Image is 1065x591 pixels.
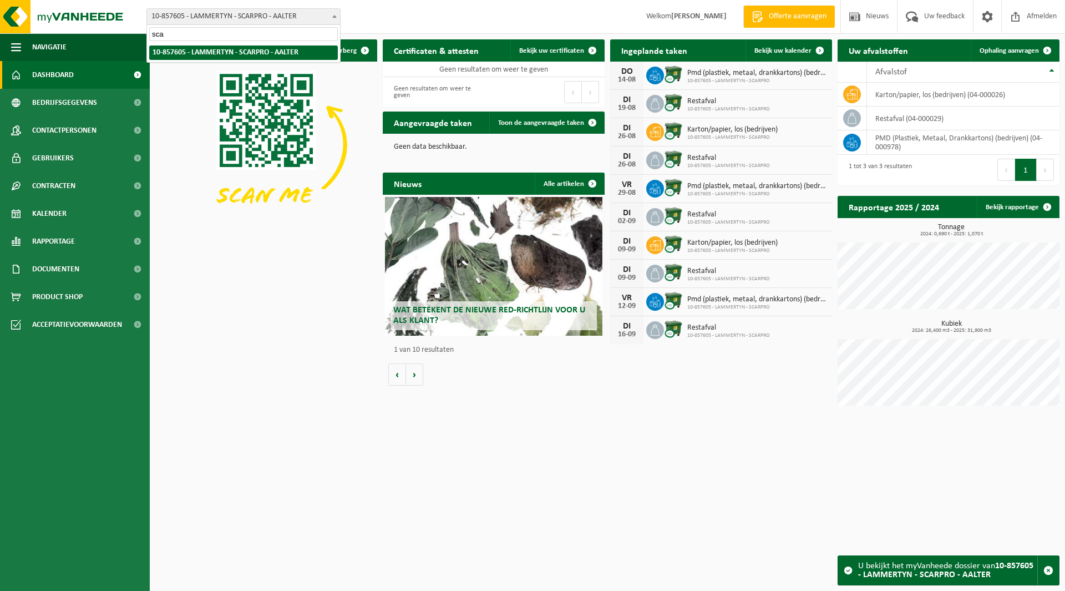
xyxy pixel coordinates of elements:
h2: Uw afvalstoffen [838,39,919,61]
td: Geen resultaten om weer te geven [383,62,605,77]
td: PMD (Plastiek, Metaal, Drankkartons) (bedrijven) (04-000978) [867,130,1059,155]
img: WB-1100-CU [664,178,683,197]
td: restafval (04-000029) [867,107,1059,130]
button: Previous [997,159,1015,181]
span: 10-857605 - LAMMERTYN - SCARPRO [687,219,770,226]
span: Contactpersonen [32,117,97,144]
span: Rapportage [32,228,75,255]
a: Bekijk uw kalender [745,39,831,62]
a: Toon de aangevraagde taken [489,112,603,134]
div: 09-09 [616,246,638,254]
span: Bedrijfsgegevens [32,89,97,117]
div: DI [616,152,638,161]
p: Geen data beschikbaar. [394,143,594,151]
img: WB-1100-CU [664,263,683,282]
div: 1 tot 3 van 3 resultaten [843,158,912,182]
h2: Rapportage 2025 / 2024 [838,196,950,218]
img: WB-1100-CU [664,150,683,169]
a: Bekijk rapportage [977,196,1058,218]
span: Acceptatievoorwaarden [32,311,122,339]
a: Bekijk uw certificaten [510,39,603,62]
div: Geen resultaten om weer te geven [388,80,488,104]
td: karton/papier, los (bedrijven) (04-000026) [867,83,1059,107]
div: VR [616,180,638,189]
img: WB-1100-CU [664,65,683,84]
span: Gebruikers [32,144,74,172]
button: Previous [564,81,582,103]
h2: Nieuws [383,173,433,194]
img: WB-1100-CU [664,291,683,310]
span: Restafval [687,154,770,163]
span: Afvalstof [875,68,907,77]
img: WB-1100-CU [664,320,683,339]
span: Contracten [32,172,75,200]
div: 19-08 [616,104,638,112]
span: Restafval [687,210,770,219]
button: 1 [1015,159,1037,181]
span: Restafval [687,324,770,332]
button: Next [582,81,599,103]
h2: Certificaten & attesten [383,39,490,61]
div: 16-09 [616,331,638,339]
span: Pmd (plastiek, metaal, drankkartons) (bedrijven) [687,69,826,78]
span: Documenten [32,255,79,283]
div: 26-08 [616,161,638,169]
span: Pmd (plastiek, metaal, drankkartons) (bedrijven) [687,182,826,191]
h2: Aangevraagde taken [383,112,483,133]
div: 14-08 [616,76,638,84]
span: Wat betekent de nieuwe RED-richtlijn voor u als klant? [393,306,585,325]
img: WB-1100-CU [664,93,683,112]
span: Dashboard [32,61,74,89]
a: Wat betekent de nieuwe RED-richtlijn voor u als klant? [385,197,602,336]
span: Navigatie [32,33,67,61]
div: 09-09 [616,274,638,282]
img: WB-1100-CU [664,206,683,225]
div: 12-09 [616,302,638,310]
span: 10-857605 - LAMMERTYN - SCARPRO [687,163,770,169]
div: VR [616,294,638,302]
button: Next [1037,159,1054,181]
span: Bekijk uw kalender [754,47,812,54]
a: Ophaling aanvragen [971,39,1058,62]
span: 2024: 26,400 m3 - 2025: 31,900 m3 [843,328,1059,334]
div: DI [616,322,638,331]
div: 02-09 [616,218,638,225]
li: 10-857605 - LAMMERTYN - SCARPRO - AALTER [149,46,338,60]
span: 10-857605 - LAMMERTYN - SCARPRO [687,304,826,311]
div: DI [616,95,638,104]
span: 10-857605 - LAMMERTYN - SCARPRO [687,191,826,198]
button: Verberg [323,39,376,62]
span: 10-857605 - LAMMERTYN - SCARPRO [687,276,770,282]
span: Karton/papier, los (bedrijven) [687,125,778,134]
strong: [PERSON_NAME] [671,12,727,21]
span: Pmd (plastiek, metaal, drankkartons) (bedrijven) [687,295,826,304]
span: Restafval [687,267,770,276]
div: DO [616,67,638,76]
button: Vorige [388,363,406,386]
span: Bekijk uw certificaten [519,47,584,54]
img: WB-1100-CU [664,122,683,140]
h3: Tonnage [843,224,1059,237]
img: WB-1100-CU [664,235,683,254]
img: Download de VHEPlus App [155,62,377,228]
span: 10-857605 - LAMMERTYN - SCARPRO [687,78,826,84]
div: U bekijkt het myVanheede dossier van [858,556,1037,585]
span: 10-857605 - LAMMERTYN - SCARPRO - AALTER [147,9,340,24]
div: 26-08 [616,133,638,140]
span: 2024: 0,690 t - 2025: 1,070 t [843,231,1059,237]
p: 1 van 10 resultaten [394,346,599,354]
div: 29-08 [616,189,638,197]
span: Kalender [32,200,67,228]
span: Toon de aangevraagde taken [498,119,584,127]
button: Volgende [406,363,423,386]
span: Verberg [332,47,357,54]
strong: 10-857605 - LAMMERTYN - SCARPRO - AALTER [858,562,1033,579]
h3: Kubiek [843,320,1059,334]
span: Offerte aanvragen [766,11,829,22]
span: Product Shop [32,283,83,311]
div: DI [616,265,638,274]
span: 10-857605 - LAMMERTYN - SCARPRO [687,106,770,113]
a: Alle artikelen [535,173,603,195]
span: Restafval [687,97,770,106]
span: Karton/papier, los (bedrijven) [687,239,778,247]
